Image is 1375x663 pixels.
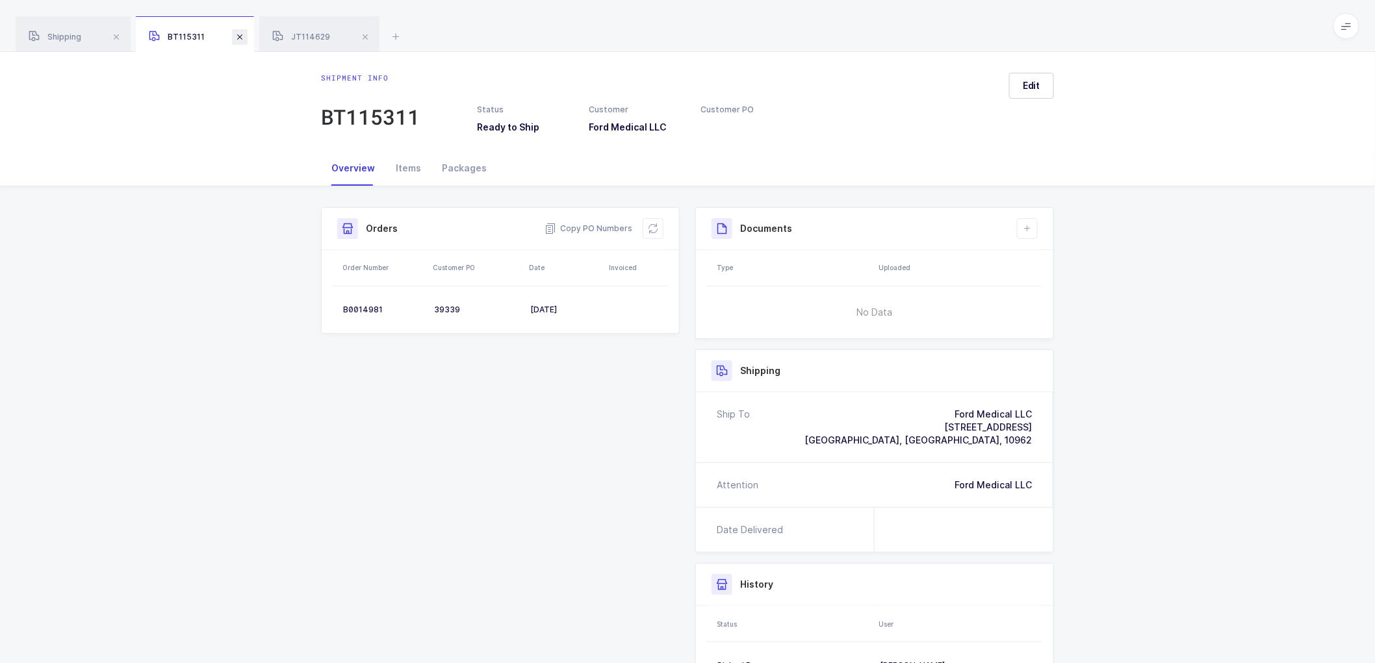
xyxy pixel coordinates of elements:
[740,222,792,235] h3: Documents
[149,32,205,42] span: BT115311
[530,305,600,315] div: [DATE]
[433,262,521,273] div: Customer PO
[366,222,398,235] h3: Orders
[804,421,1032,434] div: [STREET_ADDRESS]
[29,32,81,42] span: Shipping
[431,151,497,186] div: Packages
[879,262,1039,273] div: Uploaded
[804,408,1032,421] div: Ford Medical LLC
[434,305,520,315] div: 39339
[321,151,385,186] div: Overview
[1023,79,1040,92] span: Edit
[717,408,750,447] div: Ship To
[717,619,871,629] div: Status
[701,104,797,116] div: Customer PO
[740,578,773,591] h3: History
[343,305,424,315] div: B0014981
[477,121,573,134] h3: Ready to Ship
[879,619,1039,629] div: User
[342,262,425,273] div: Order Number
[321,73,420,83] div: Shipment info
[609,262,665,273] div: Invoiced
[589,104,685,116] div: Customer
[545,222,632,235] button: Copy PO Numbers
[529,262,601,273] div: Date
[717,523,788,536] div: Date Delivered
[791,293,959,332] span: No Data
[804,434,1032,445] span: [GEOGRAPHIC_DATA], [GEOGRAPHIC_DATA], 10962
[955,479,1032,492] div: Ford Medical LLC
[385,151,431,186] div: Items
[1009,73,1054,99] button: Edit
[589,121,685,134] h3: Ford Medical LLC
[717,479,758,492] div: Attention
[740,364,780,377] h3: Shipping
[477,104,573,116] div: Status
[717,262,871,273] div: Type
[272,32,330,42] span: JT114629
